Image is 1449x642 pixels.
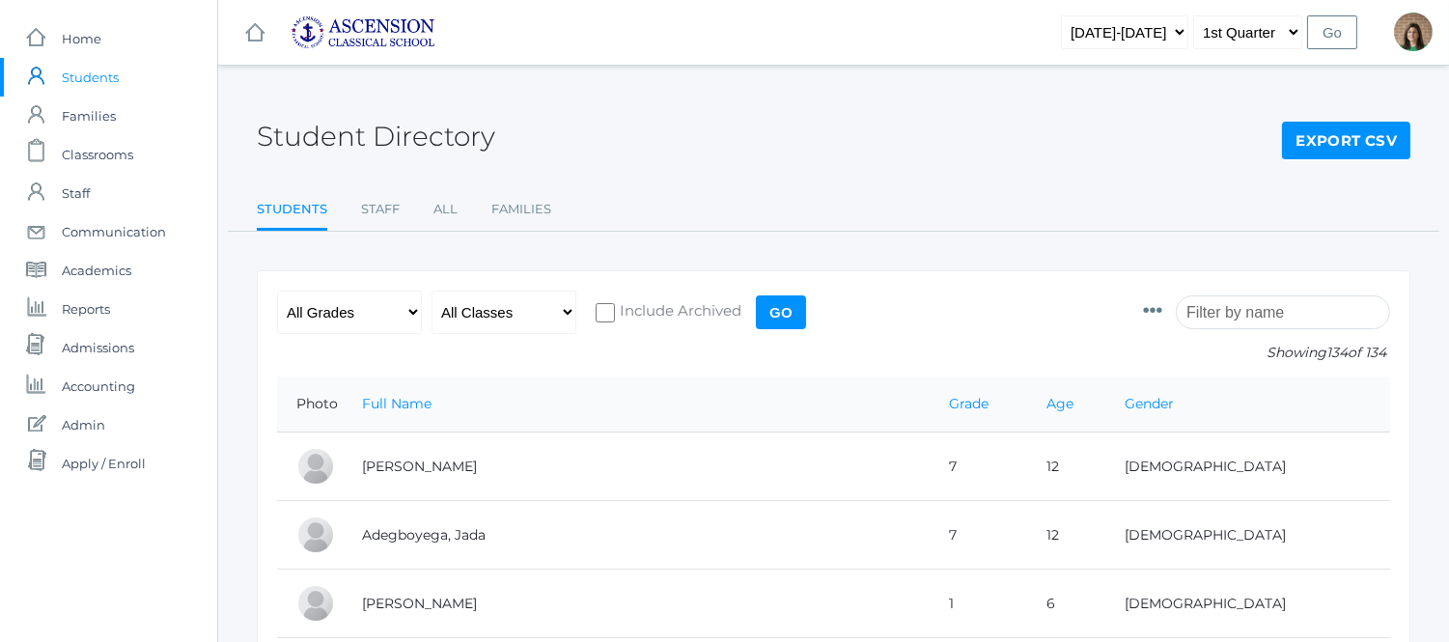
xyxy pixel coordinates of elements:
[491,190,551,229] a: Families
[62,212,166,251] span: Communication
[596,303,615,322] input: Include Archived
[1105,501,1390,570] td: [DEMOGRAPHIC_DATA]
[930,433,1027,501] td: 7
[62,328,134,367] span: Admissions
[296,447,335,486] div: Levi Adams
[1027,433,1105,501] td: 12
[277,377,343,433] th: Photo
[615,300,741,324] span: Include Archived
[949,395,989,412] a: Grade
[1027,501,1105,570] td: 12
[62,251,131,290] span: Academics
[296,516,335,554] div: Jada Adegboyega
[1105,570,1390,638] td: [DEMOGRAPHIC_DATA]
[361,190,400,229] a: Staff
[930,501,1027,570] td: 7
[1394,13,1433,51] div: Jenna Adams
[62,367,135,405] span: Accounting
[1176,295,1390,329] input: Filter by name
[433,190,458,229] a: All
[1143,343,1390,363] p: Showing of 134
[62,19,101,58] span: Home
[257,190,327,232] a: Students
[930,570,1027,638] td: 1
[343,570,930,638] td: [PERSON_NAME]
[62,405,105,444] span: Admin
[1105,433,1390,501] td: [DEMOGRAPHIC_DATA]
[1027,570,1105,638] td: 6
[343,433,930,501] td: [PERSON_NAME]
[362,395,432,412] a: Full Name
[62,174,90,212] span: Staff
[1326,344,1348,361] span: 134
[291,15,435,49] img: ascension-logo-blue-113fc29133de2fb5813e50b71547a291c5fdb7962bf76d49838a2a14a36269ea.jpg
[343,501,930,570] td: Adegboyega, Jada
[62,290,110,328] span: Reports
[62,97,116,135] span: Families
[1125,395,1174,412] a: Gender
[62,444,146,483] span: Apply / Enroll
[257,122,495,152] h2: Student Directory
[1282,122,1410,160] a: Export CSV
[756,295,806,329] input: Go
[62,58,119,97] span: Students
[1046,395,1073,412] a: Age
[62,135,133,174] span: Classrooms
[1307,15,1357,49] input: Go
[296,584,335,623] div: Henry Amos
